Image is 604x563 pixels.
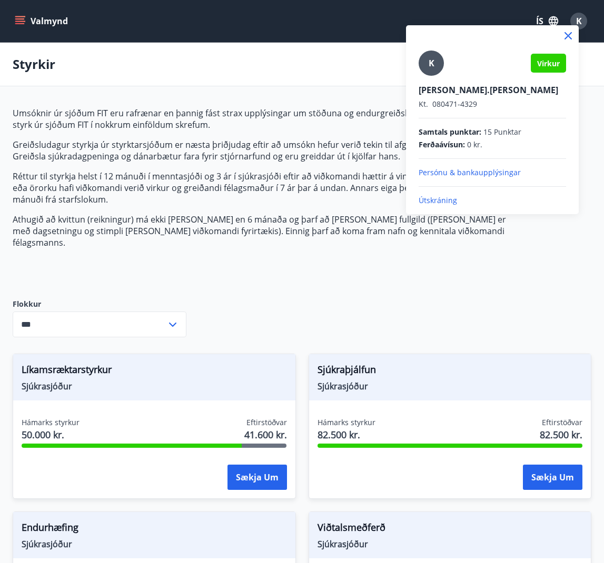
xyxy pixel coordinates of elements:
[537,58,560,68] span: Virkur
[429,57,434,69] span: K
[483,127,521,137] span: 15 Punktar
[419,195,566,206] p: Útskráning
[419,139,465,150] span: Ferðaávísun :
[419,99,566,109] p: 080471-4329
[419,84,566,96] p: [PERSON_NAME].[PERSON_NAME]
[467,139,482,150] span: 0 kr.
[419,127,481,137] span: Samtals punktar :
[419,167,566,178] p: Persónu & bankaupplýsingar
[419,99,428,109] span: Kt.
